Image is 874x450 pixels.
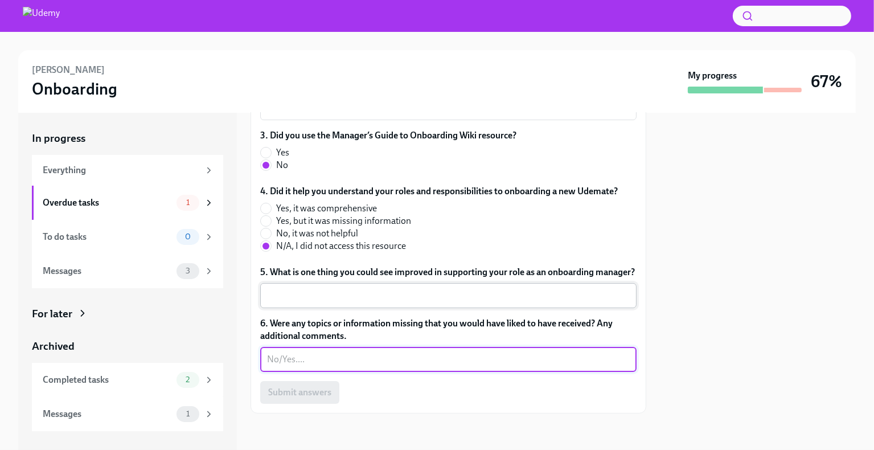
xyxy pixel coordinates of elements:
[179,267,197,275] span: 3
[178,232,198,241] span: 0
[43,265,172,277] div: Messages
[811,71,842,92] h3: 67%
[276,227,358,240] span: No, it was not helpful
[43,164,199,177] div: Everything
[276,159,288,171] span: No
[32,186,223,220] a: Overdue tasks1
[32,155,223,186] a: Everything
[43,197,172,209] div: Overdue tasks
[276,202,377,215] span: Yes, it was comprehensive
[179,410,196,418] span: 1
[43,408,172,420] div: Messages
[32,306,223,321] a: For later
[32,397,223,431] a: Messages1
[32,254,223,288] a: Messages3
[276,215,411,227] span: Yes, but it was missing information
[32,363,223,397] a: Completed tasks2
[260,185,618,198] label: 4. Did it help you understand your roles and responsibilities to onboarding a new Udemate?
[43,374,172,386] div: Completed tasks
[32,131,223,146] a: In progress
[276,240,406,252] span: N/A, I did not access this resource
[43,231,172,243] div: To do tasks
[23,7,60,25] img: Udemy
[179,375,196,384] span: 2
[32,339,223,354] a: Archived
[260,129,516,142] label: 3. Did you use the Manager’s Guide to Onboarding Wiki resource?
[276,146,289,159] span: Yes
[688,69,737,82] strong: My progress
[32,79,117,99] h3: Onboarding
[32,220,223,254] a: To do tasks0
[179,198,196,207] span: 1
[32,306,72,321] div: For later
[260,317,637,342] label: 6. Were any topics or information missing that you would have liked to have received? Any additio...
[32,64,105,76] h6: [PERSON_NAME]
[260,266,637,279] label: 5. What is one thing you could see improved in supporting your role as an onboarding manager?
